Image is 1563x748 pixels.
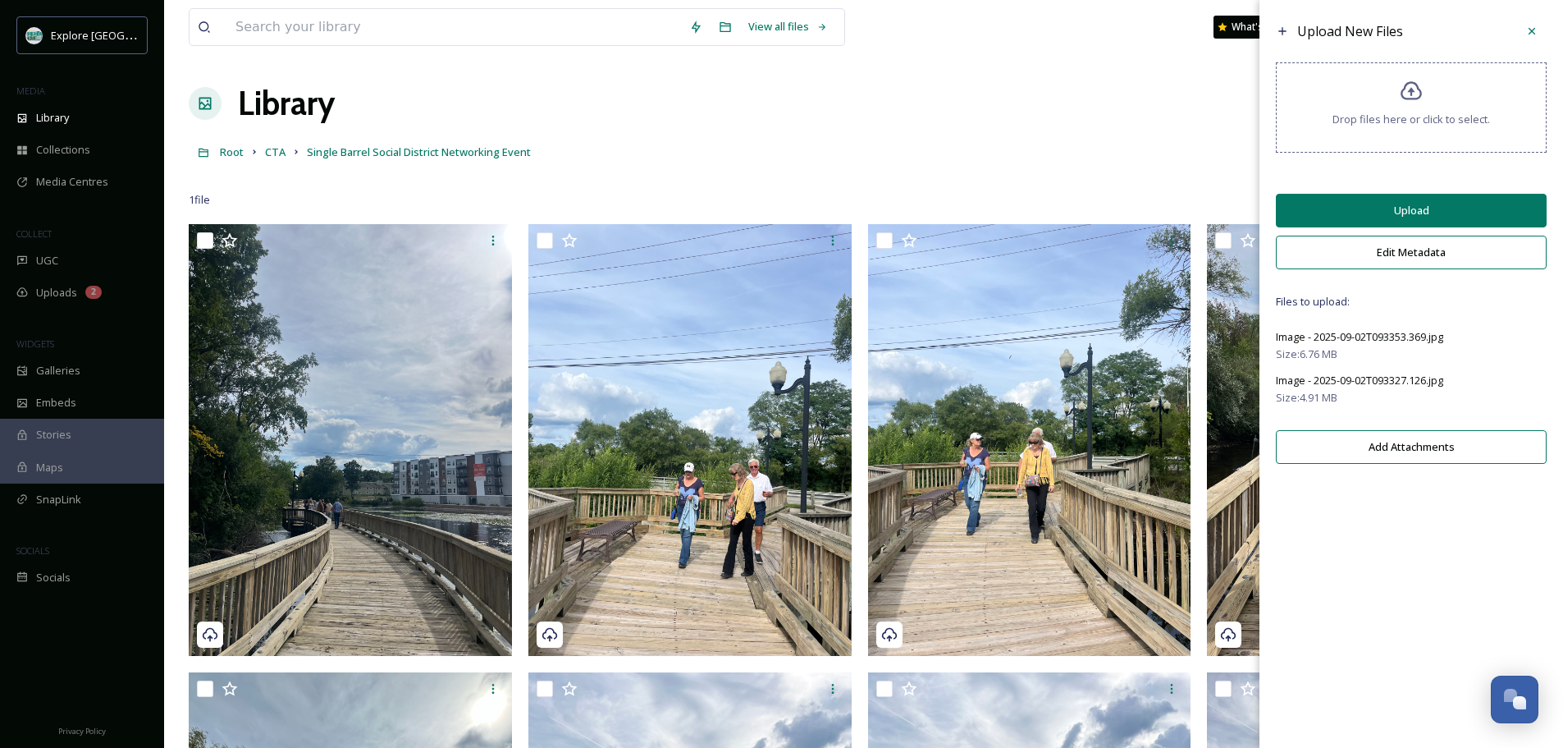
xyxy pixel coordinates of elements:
[16,544,49,557] span: SOCIALS
[227,9,681,45] input: Search your library
[36,460,63,475] span: Maps
[26,27,43,44] img: 67e7af72-b6c8-455a-acf8-98e6fe1b68aa.avif
[36,363,80,379] span: Galleries
[220,145,244,159] span: Root
[36,492,81,507] span: SnapLink
[16,337,54,350] span: WIDGETS
[85,286,102,299] div: 2
[1276,329,1443,344] span: Image - 2025-09-02T093353.369.jpg
[36,570,71,585] span: Socials
[36,110,69,126] span: Library
[528,224,852,655] img: CTA Event August 2025 (14).jpg
[220,142,244,162] a: Root
[36,253,58,268] span: UGC
[1276,390,1337,406] span: Size: 4.91 MB
[1213,16,1296,39] a: What's New
[58,720,106,740] a: Privacy Policy
[16,85,45,97] span: MEDIA
[36,427,71,443] span: Stories
[1276,194,1547,227] button: Upload
[1207,224,1530,655] img: CTA Event August 2025 (12).jpg
[1276,236,1547,269] button: Edit Metadata
[868,224,1191,655] img: CTA Event August 2025 (13).jpg
[307,142,531,162] a: Single Barrel Social District Networking Event
[189,224,512,655] img: CTA Event August 2025 (15).jpg
[1297,22,1403,40] span: Upload New Files
[1276,294,1547,310] span: Files to upload:
[36,174,108,190] span: Media Centres
[265,145,286,159] span: CTA
[1332,112,1490,127] span: Drop files here or click to select.
[1491,676,1538,723] button: Open Chat
[36,285,77,301] span: Uploads
[51,27,276,43] span: Explore [GEOGRAPHIC_DATA][PERSON_NAME]
[265,142,286,162] a: CTA
[1276,373,1443,388] span: Image - 2025-09-02T093327.126.jpg
[1276,346,1337,362] span: Size: 6.76 MB
[16,227,52,240] span: COLLECT
[189,192,210,208] span: 1 file
[238,79,335,128] a: Library
[36,142,90,158] span: Collections
[1276,430,1547,464] button: Add Attachments
[36,395,76,411] span: Embeds
[307,145,531,159] span: Single Barrel Social District Networking Event
[740,11,836,43] a: View all files
[58,726,106,737] span: Privacy Policy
